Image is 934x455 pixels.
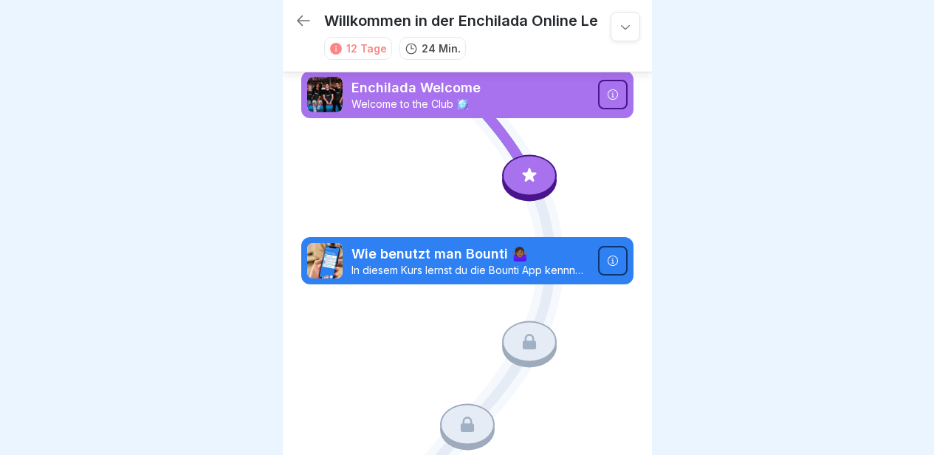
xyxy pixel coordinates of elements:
[346,41,387,56] div: 12 Tage
[351,97,589,111] p: Welcome to the Club 🪩
[351,78,589,97] p: Enchilada Welcome
[351,264,589,277] p: In diesem Kurs lernst du die Bounti App kennnen.
[351,244,589,264] p: Wie benutzt man Bounti 🤷🏾‍♀️
[324,12,665,30] p: Willkommen in der Enchilada Online Lernwelt 🌮
[307,77,343,112] img: tvia5dmua0oanporuy26ler9.png
[422,41,461,56] p: 24 Min.
[307,243,343,278] img: xurzlqcdv3lo3k87m0sicyoj.png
